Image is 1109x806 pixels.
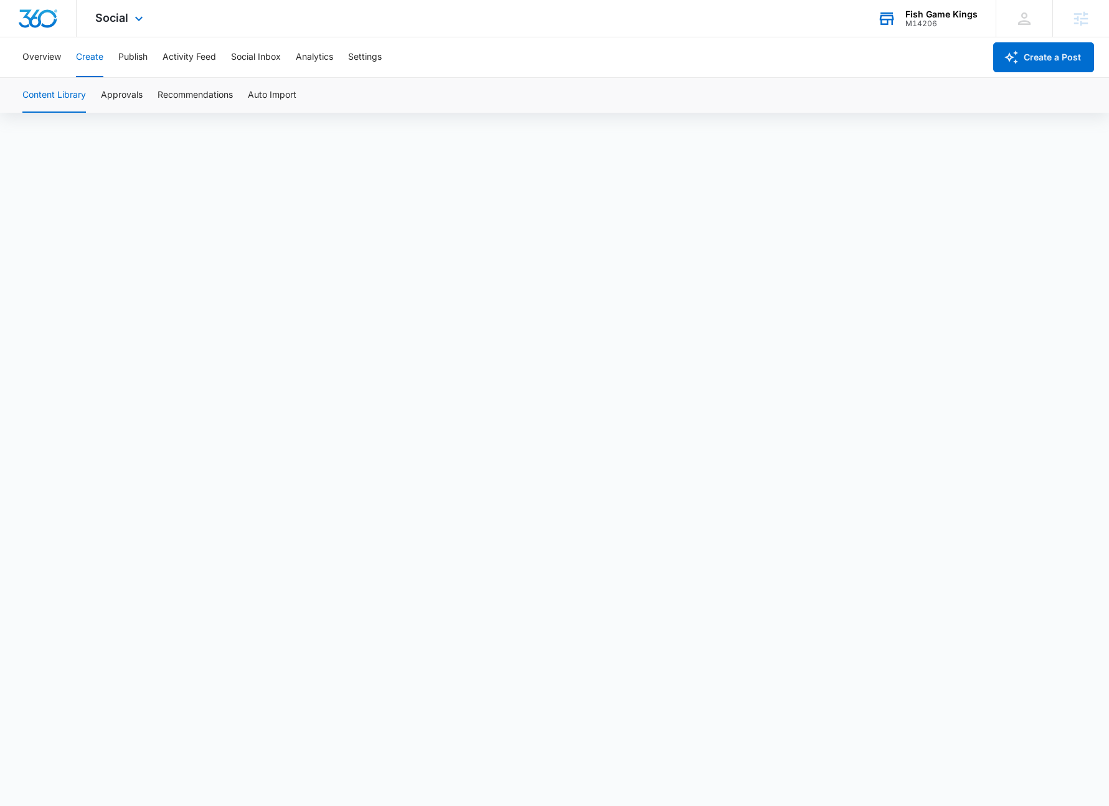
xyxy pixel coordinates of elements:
[905,9,978,19] div: account name
[248,78,296,113] button: Auto Import
[76,37,103,77] button: Create
[163,37,216,77] button: Activity Feed
[101,78,143,113] button: Approvals
[22,78,86,113] button: Content Library
[22,37,61,77] button: Overview
[905,19,978,28] div: account id
[296,37,333,77] button: Analytics
[993,42,1094,72] button: Create a Post
[118,37,148,77] button: Publish
[158,78,233,113] button: Recommendations
[231,37,281,77] button: Social Inbox
[348,37,382,77] button: Settings
[95,11,128,24] span: Social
